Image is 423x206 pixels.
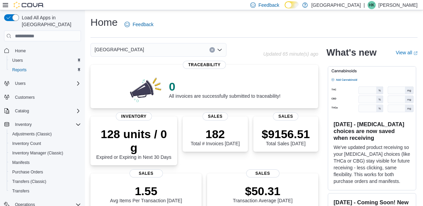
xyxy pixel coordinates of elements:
[10,149,81,157] span: Inventory Manager (Classic)
[261,127,310,146] div: Total Sales [DATE]
[10,56,26,64] a: Users
[128,76,164,103] img: 0
[10,149,66,157] a: Inventory Manager (Classic)
[12,120,81,129] span: Inventory
[12,141,41,146] span: Inventory Count
[7,139,84,148] button: Inventory Count
[19,14,81,28] span: Load All Apps in [GEOGRAPHIC_DATA]
[10,139,81,148] span: Inventory Count
[12,79,28,88] button: Users
[183,61,226,69] span: Traceability
[14,2,44,8] img: Cova
[12,79,81,88] span: Users
[263,51,318,57] p: Updated 65 minute(s) ago
[334,121,410,141] h3: [DATE] - [MEDICAL_DATA] choices are now saved when receiving
[311,1,361,9] p: [GEOGRAPHIC_DATA]
[10,187,32,195] a: Transfers
[285,1,299,8] input: Dark Mode
[7,177,84,186] button: Transfers (Classic)
[191,127,240,141] p: 182
[334,144,410,185] p: We've updated product receiving so your [MEDICAL_DATA] choices (like THCa or CBG) stay visible fo...
[202,112,228,120] span: Sales
[12,188,29,194] span: Transfers
[110,184,182,198] p: 1.55
[110,184,182,203] div: Avg Items Per Transaction [DATE]
[10,177,49,186] a: Transfers (Classic)
[7,148,84,158] button: Inventory Manager (Classic)
[10,66,29,74] a: Reports
[169,80,281,93] p: 0
[363,1,365,9] p: |
[1,45,84,55] button: Home
[285,8,285,9] span: Dark Mode
[217,47,222,53] button: Open list of options
[12,107,32,115] button: Catalog
[1,79,84,88] button: Users
[368,1,376,9] div: Holly King
[396,50,418,55] a: View allExternal link
[15,122,32,127] span: Inventory
[7,167,84,177] button: Purchase Orders
[246,169,279,177] span: Sales
[95,45,144,54] span: [GEOGRAPHIC_DATA]
[12,107,81,115] span: Catalog
[15,48,26,54] span: Home
[10,158,32,167] a: Manifests
[10,56,81,64] span: Users
[10,130,54,138] a: Adjustments (Classic)
[12,169,43,175] span: Purchase Orders
[10,168,81,176] span: Purchase Orders
[7,65,84,75] button: Reports
[258,2,279,8] span: Feedback
[12,93,81,101] span: Customers
[1,106,84,116] button: Catalog
[7,56,84,65] button: Users
[90,16,118,29] h1: Home
[7,158,84,167] button: Manifests
[10,168,46,176] a: Purchase Orders
[96,127,172,160] div: Expired or Expiring in Next 30 Days
[10,177,81,186] span: Transfers (Classic)
[96,127,172,154] p: 128 units / 0 g
[12,160,30,165] span: Manifests
[191,127,240,146] div: Total # Invoices [DATE]
[15,108,29,114] span: Catalog
[378,1,418,9] p: [PERSON_NAME]
[15,95,35,100] span: Customers
[10,139,44,148] a: Inventory Count
[7,186,84,196] button: Transfers
[116,112,152,120] span: Inventory
[12,47,29,55] a: Home
[129,169,163,177] span: Sales
[169,80,281,99] div: All invoices are successfully submitted to traceability!
[15,81,26,86] span: Users
[12,93,37,101] a: Customers
[10,66,81,74] span: Reports
[12,58,23,63] span: Users
[7,129,84,139] button: Adjustments (Classic)
[326,47,376,58] h2: What's new
[12,179,46,184] span: Transfers (Classic)
[233,184,293,203] div: Transaction Average [DATE]
[12,150,63,156] span: Inventory Manager (Classic)
[1,120,84,129] button: Inventory
[12,46,81,55] span: Home
[10,158,81,167] span: Manifests
[12,131,52,137] span: Adjustments (Classic)
[261,127,310,141] p: $9156.51
[133,21,153,28] span: Feedback
[233,184,293,198] p: $50.31
[413,51,418,55] svg: External link
[209,47,215,53] button: Clear input
[1,92,84,102] button: Customers
[10,187,81,195] span: Transfers
[369,1,375,9] span: HK
[273,112,299,120] span: Sales
[12,120,34,129] button: Inventory
[122,18,156,31] a: Feedback
[10,130,81,138] span: Adjustments (Classic)
[12,67,27,73] span: Reports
